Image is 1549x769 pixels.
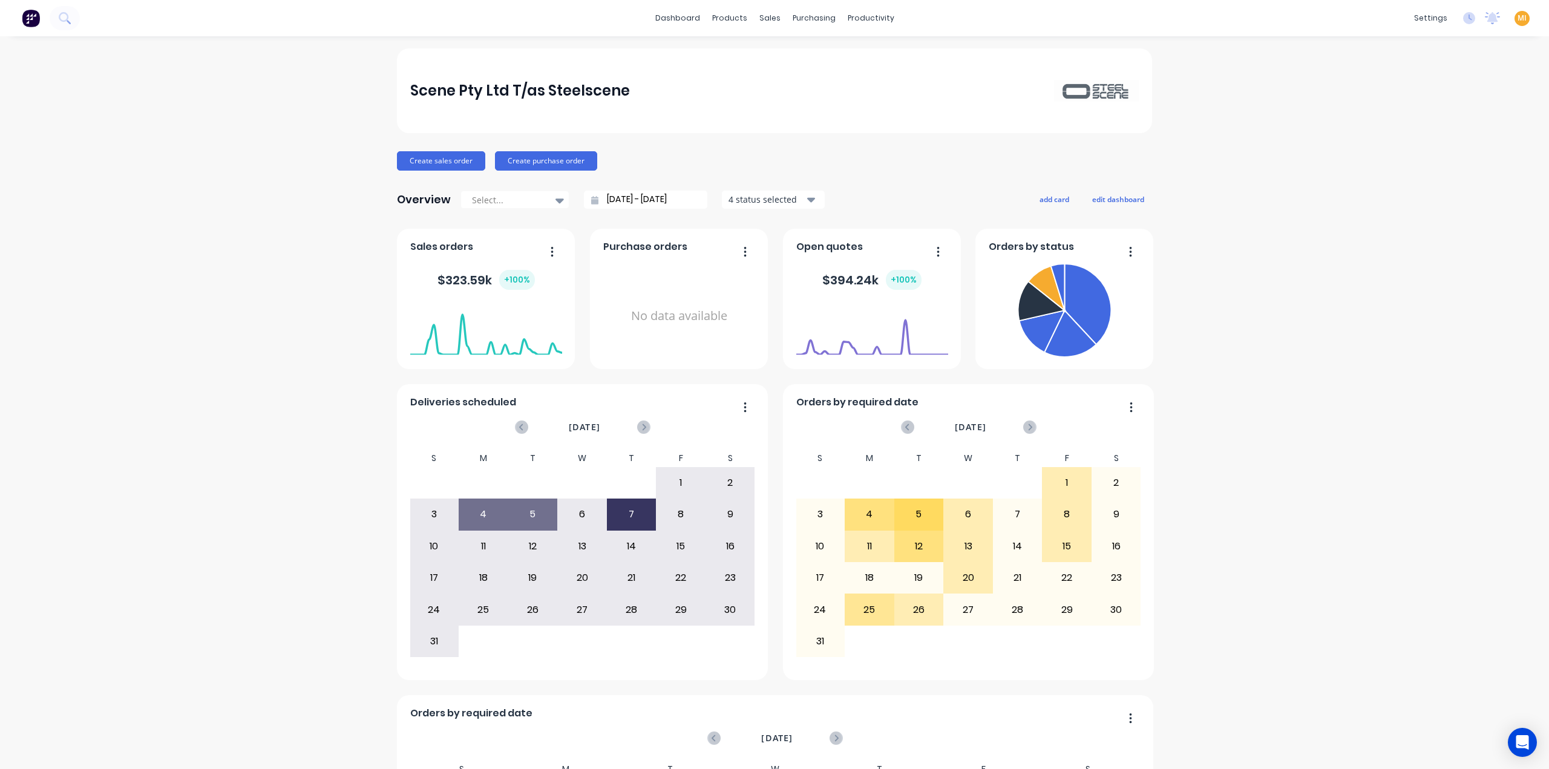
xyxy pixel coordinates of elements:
[989,240,1074,254] span: Orders by status
[1054,80,1139,101] img: Scene Pty Ltd T/as Steelscene
[1092,531,1141,561] div: 16
[706,468,755,498] div: 2
[459,450,508,467] div: M
[508,450,558,467] div: T
[706,499,755,529] div: 9
[706,563,755,593] div: 23
[944,563,992,593] div: 20
[1043,468,1091,498] div: 1
[895,594,943,624] div: 26
[729,193,805,206] div: 4 status selected
[895,563,943,593] div: 19
[753,9,787,27] div: sales
[410,499,459,529] div: 3
[1032,191,1077,207] button: add card
[558,531,606,561] div: 13
[410,706,532,721] span: Orders by required date
[993,450,1043,467] div: T
[1092,450,1141,467] div: S
[657,499,705,529] div: 8
[842,9,900,27] div: productivity
[459,563,508,593] div: 18
[1043,531,1091,561] div: 15
[994,594,1042,624] div: 28
[895,531,943,561] div: 12
[787,9,842,27] div: purchasing
[499,270,535,290] div: + 100 %
[1092,468,1141,498] div: 2
[558,594,606,624] div: 27
[761,731,793,745] span: [DATE]
[657,594,705,624] div: 29
[509,563,557,593] div: 19
[796,531,845,561] div: 10
[1043,594,1091,624] div: 29
[509,594,557,624] div: 26
[1092,499,1141,529] div: 9
[607,499,656,529] div: 7
[706,9,753,27] div: products
[796,594,845,624] div: 24
[607,531,656,561] div: 14
[649,9,706,27] a: dashboard
[1508,728,1537,757] div: Open Intercom Messenger
[955,420,986,434] span: [DATE]
[845,594,894,624] div: 25
[509,531,557,561] div: 12
[509,499,557,529] div: 5
[459,594,508,624] div: 25
[1042,450,1092,467] div: F
[656,450,706,467] div: F
[410,240,473,254] span: Sales orders
[410,626,459,656] div: 31
[1092,594,1141,624] div: 30
[657,531,705,561] div: 15
[796,626,845,656] div: 31
[557,450,607,467] div: W
[1092,563,1141,593] div: 23
[1408,9,1453,27] div: settings
[1084,191,1152,207] button: edit dashboard
[944,594,992,624] div: 27
[706,594,755,624] div: 30
[796,240,863,254] span: Open quotes
[657,563,705,593] div: 22
[607,450,657,467] div: T
[397,188,451,212] div: Overview
[397,151,485,171] button: Create sales order
[994,531,1042,561] div: 14
[894,450,944,467] div: T
[845,563,894,593] div: 18
[558,563,606,593] div: 20
[607,594,656,624] div: 28
[796,563,845,593] div: 17
[495,151,597,171] button: Create purchase order
[886,270,922,290] div: + 100 %
[569,420,600,434] span: [DATE]
[796,450,845,467] div: S
[944,499,992,529] div: 6
[722,191,825,209] button: 4 status selected
[1043,499,1091,529] div: 8
[558,499,606,529] div: 6
[1043,563,1091,593] div: 22
[603,259,755,373] div: No data available
[410,395,516,410] span: Deliveries scheduled
[706,531,755,561] div: 16
[410,79,630,103] div: Scene Pty Ltd T/as Steelscene
[822,270,922,290] div: $ 394.24k
[994,499,1042,529] div: 7
[845,531,894,561] div: 11
[607,563,656,593] div: 21
[410,594,459,624] div: 24
[845,499,894,529] div: 4
[603,240,687,254] span: Purchase orders
[706,450,755,467] div: S
[845,450,894,467] div: M
[1518,13,1527,24] span: MI
[410,563,459,593] div: 17
[994,563,1042,593] div: 21
[437,270,535,290] div: $ 323.59k
[657,468,705,498] div: 1
[895,499,943,529] div: 5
